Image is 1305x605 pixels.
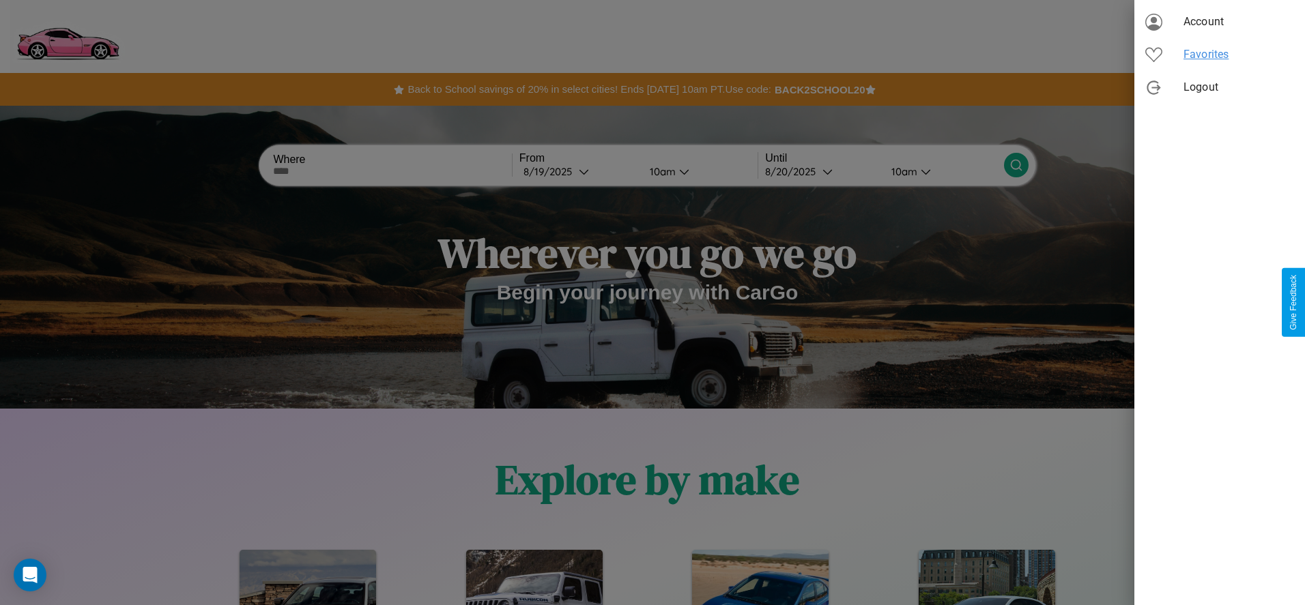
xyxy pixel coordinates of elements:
[1134,71,1305,104] div: Logout
[1184,79,1294,95] span: Logout
[1134,5,1305,38] div: Account
[1184,46,1294,63] span: Favorites
[14,559,46,591] div: Open Intercom Messenger
[1184,14,1294,30] span: Account
[1134,38,1305,71] div: Favorites
[1289,275,1298,330] div: Give Feedback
